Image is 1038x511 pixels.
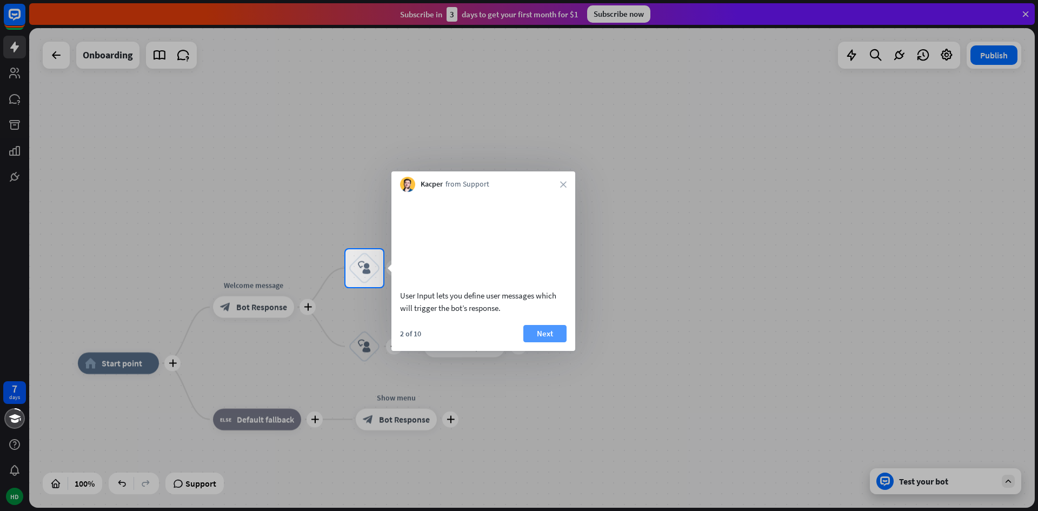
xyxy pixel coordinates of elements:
[400,289,567,314] div: User Input lets you define user messages which will trigger the bot’s response.
[9,4,41,37] button: Open LiveChat chat widget
[421,179,443,190] span: Kacper
[445,179,489,190] span: from Support
[523,325,567,342] button: Next
[400,329,421,339] div: 2 of 10
[560,181,567,188] i: close
[358,262,371,275] i: block_user_input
